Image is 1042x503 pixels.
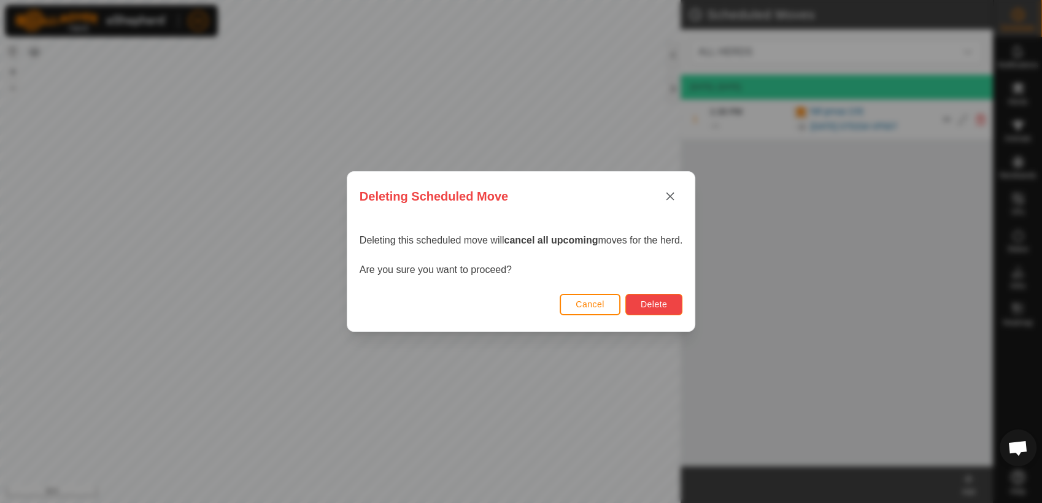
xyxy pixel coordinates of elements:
[641,299,667,309] span: Delete
[360,187,508,205] span: Deleting Scheduled Move
[560,294,620,315] button: Cancel
[360,233,682,248] p: Deleting this scheduled move will moves for the herd.
[625,294,682,315] button: Delete
[360,263,682,277] p: Are you sure you want to proceed?
[1000,429,1036,466] div: Open chat
[504,235,598,245] strong: cancel all upcoming
[576,299,604,309] span: Cancel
